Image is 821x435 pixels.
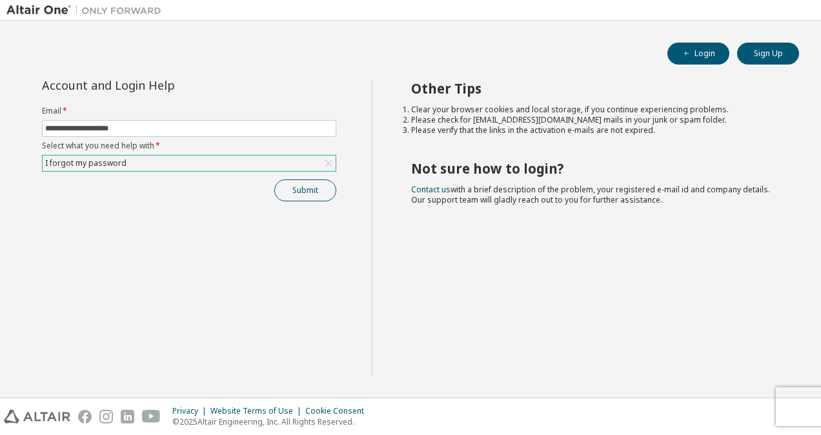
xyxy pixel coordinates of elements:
[210,406,305,416] div: Website Terms of Use
[172,406,210,416] div: Privacy
[121,410,134,423] img: linkedin.svg
[42,80,278,90] div: Account and Login Help
[411,184,770,205] span: with a brief description of the problem, your registered e-mail id and company details. Our suppo...
[737,43,799,65] button: Sign Up
[4,410,70,423] img: altair_logo.svg
[411,115,776,125] li: Please check for [EMAIL_ADDRESS][DOMAIN_NAME] mails in your junk or spam folder.
[411,160,776,177] h2: Not sure how to login?
[411,125,776,136] li: Please verify that the links in the activation e-mails are not expired.
[411,184,451,195] a: Contact us
[667,43,729,65] button: Login
[99,410,113,423] img: instagram.svg
[142,410,161,423] img: youtube.svg
[78,410,92,423] img: facebook.svg
[43,156,336,171] div: I forgot my password
[172,416,372,427] p: © 2025 Altair Engineering, Inc. All Rights Reserved.
[411,80,776,97] h2: Other Tips
[6,4,168,17] img: Altair One
[305,406,372,416] div: Cookie Consent
[43,156,128,170] div: I forgot my password
[411,105,776,115] li: Clear your browser cookies and local storage, if you continue experiencing problems.
[42,141,336,151] label: Select what you need help with
[42,106,336,116] label: Email
[274,179,336,201] button: Submit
